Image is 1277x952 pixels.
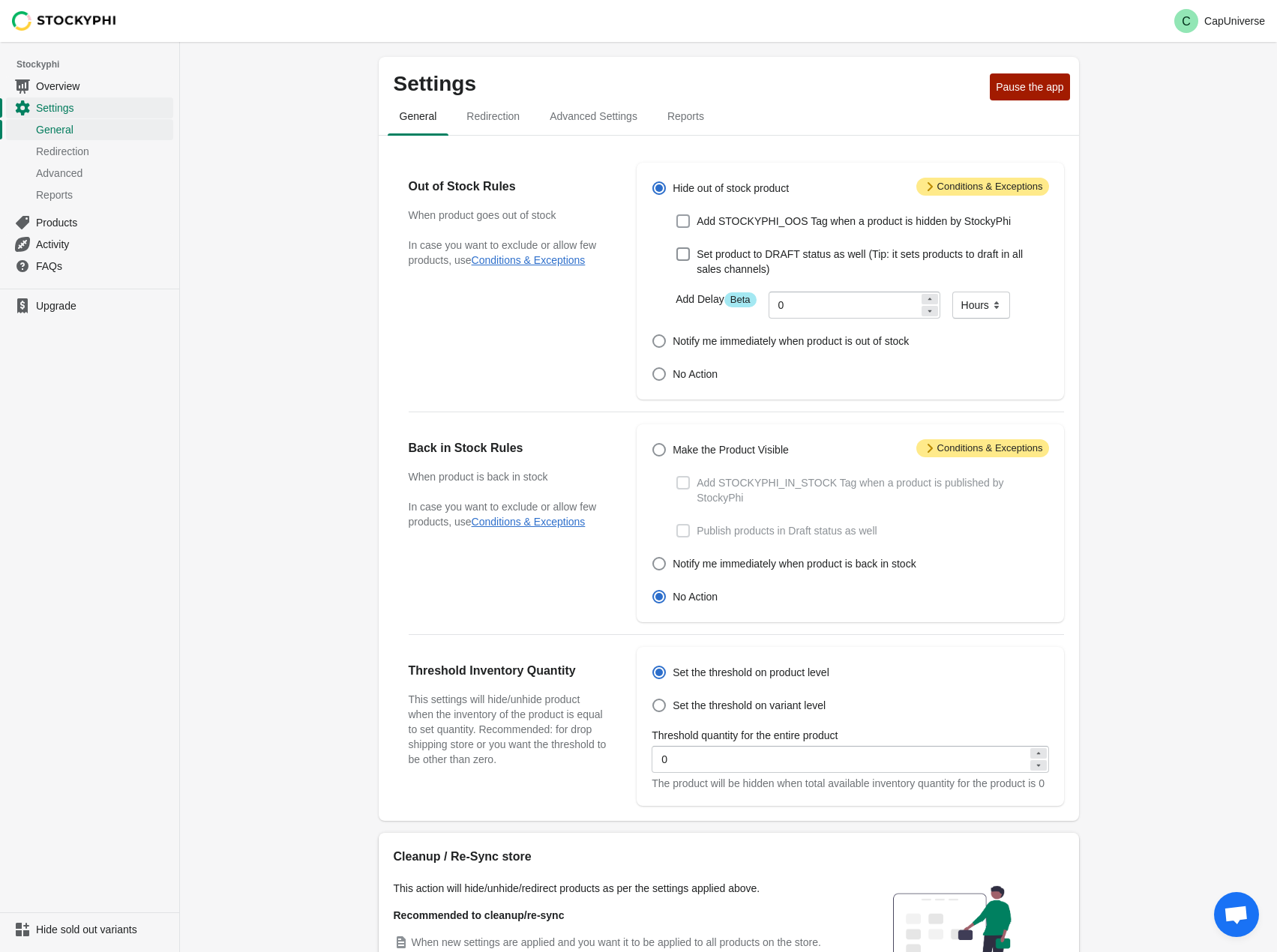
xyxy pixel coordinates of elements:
[916,178,1049,196] span: Conditions & Exceptions
[379,136,1079,821] div: general
[916,439,1049,457] span: Conditions & Exceptions
[36,100,170,115] span: Settings
[451,97,535,136] button: redirection
[6,184,173,205] a: Reports
[409,469,607,484] h3: When product is back in stock
[6,162,173,184] a: Advanced
[394,881,844,896] p: This action will hide/unhide/redirect products as per the settings applied above.
[409,208,607,223] h3: When product goes out of stock
[409,499,607,529] p: In case you want to exclude or allow few products, use
[538,103,649,130] span: Advanced Settings
[409,178,607,196] h2: Out of Stock Rules
[36,79,170,94] span: Overview
[535,97,652,136] button: Advanced settings
[394,848,844,866] h2: Cleanup / Re-Sync store
[1168,6,1271,36] button: Avatar with initials CCapUniverse
[655,103,716,130] span: Reports
[409,662,607,680] h2: Threshold Inventory Quantity
[673,442,789,457] span: Make the Product Visible
[652,97,719,136] button: reports
[6,140,173,162] a: Redirection
[412,936,821,948] span: When new settings are applied and you want it to be applied to all products on the store.
[6,255,173,277] a: FAQs
[36,259,170,274] span: FAQs
[1182,15,1191,28] text: C
[409,692,607,767] h3: This settings will hide/unhide product when the inventory of the product is equal to set quantity...
[36,215,170,230] span: Products
[673,181,789,196] span: Hide out of stock product
[697,214,1011,229] span: Add STOCKYPHI_OOS Tag when a product is hidden by StockyPhi
[36,298,170,313] span: Upgrade
[1214,892,1259,937] a: Open chat
[990,73,1069,100] button: Pause the app
[652,728,838,743] label: Threshold quantity for the entire product
[652,776,1048,791] div: The product will be hidden when total available inventory quantity for the product is 0
[36,922,170,937] span: Hide sold out variants
[673,334,909,349] span: Notify me immediately when product is out of stock
[6,295,173,316] a: Upgrade
[1174,9,1198,33] span: Avatar with initials C
[6,233,173,255] a: Activity
[6,211,173,233] a: Products
[673,367,718,382] span: No Action
[697,475,1048,505] span: Add STOCKYPHI_IN_STOCK Tag when a product is published by StockyPhi
[676,292,756,307] label: Add Delay
[36,187,170,202] span: Reports
[385,97,452,136] button: general
[673,665,829,680] span: Set the threshold on product level
[996,81,1063,93] span: Pause the app
[12,11,117,31] img: Stockyphi
[36,144,170,159] span: Redirection
[16,57,179,72] span: Stockyphi
[673,589,718,604] span: No Action
[36,166,170,181] span: Advanced
[673,698,826,713] span: Set the threshold on variant level
[472,254,586,266] button: Conditions & Exceptions
[394,909,565,921] strong: Recommended to cleanup/re-sync
[6,118,173,140] a: General
[697,247,1048,277] span: Set product to DRAFT status as well (Tip: it sets products to draft in all sales channels)
[1204,15,1265,27] p: CapUniverse
[6,919,173,940] a: Hide sold out variants
[36,237,170,252] span: Activity
[394,72,985,96] p: Settings
[6,97,173,118] a: Settings
[454,103,532,130] span: Redirection
[472,516,586,528] button: Conditions & Exceptions
[673,556,916,571] span: Notify me immediately when product is back in stock
[409,439,607,457] h2: Back in Stock Rules
[36,122,170,137] span: General
[409,238,607,268] p: In case you want to exclude or allow few products, use
[388,103,449,130] span: General
[724,292,757,307] span: Beta
[6,75,173,97] a: Overview
[697,523,877,538] span: Publish products in Draft status as well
